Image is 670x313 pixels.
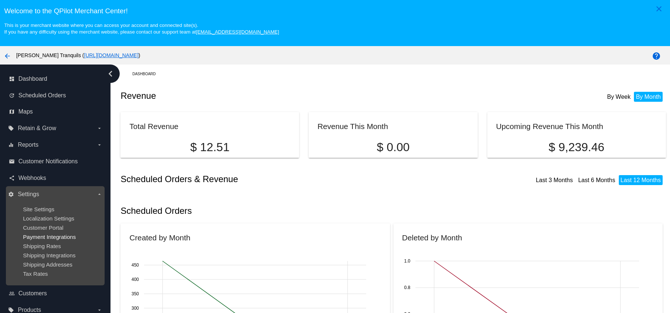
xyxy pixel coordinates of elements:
p: $ 0.00 [318,140,469,154]
li: By Month [634,92,663,102]
a: Site Settings [23,206,54,212]
i: arrow_drop_down [97,142,102,148]
p: $ 12.51 [129,140,290,154]
span: [PERSON_NAME] Tranquils ( ) [16,52,140,58]
span: Webhooks [18,175,46,181]
span: Dashboard [18,76,47,82]
a: Last 6 Months [578,177,615,183]
span: Settings [18,191,39,198]
h2: Total Revenue [129,122,178,131]
a: Customer Portal [23,225,63,231]
i: arrow_drop_down [97,125,102,131]
a: [URL][DOMAIN_NAME] [84,52,138,58]
i: equalizer [8,142,14,148]
a: email Customer Notifications [9,156,102,167]
i: chevron_left [105,68,116,80]
i: people_outline [9,291,15,296]
span: Retain & Grow [18,125,56,132]
a: map Maps [9,106,102,118]
i: update [9,93,15,98]
a: Shipping Integrations [23,252,76,258]
p: $ 9,239.46 [496,140,657,154]
a: Shipping Addresses [23,261,72,268]
span: Maps [18,108,33,115]
text: 1.0 [404,258,410,264]
text: 0.8 [404,285,410,290]
a: Dashboard [132,68,162,80]
a: Localization Settings [23,215,74,222]
i: settings [8,191,14,197]
i: arrow_drop_down [97,307,102,313]
span: Scheduled Orders [18,92,66,99]
h2: Scheduled Orders [120,206,393,216]
span: Customers [18,290,47,297]
h2: Revenue [120,91,393,101]
mat-icon: help [652,52,661,60]
h2: Deleted by Month [402,233,462,242]
i: share [9,175,15,181]
h2: Created by Month [129,233,190,242]
text: 350 [131,291,139,296]
i: map [9,109,15,115]
i: local_offer [8,125,14,131]
text: 450 [131,262,139,268]
a: Payment Integrations [23,234,76,240]
a: [EMAIL_ADDRESS][DOMAIN_NAME] [196,29,279,35]
a: update Scheduled Orders [9,90,102,101]
i: dashboard [9,76,15,82]
a: Shipping Rates [23,243,61,249]
li: By Week [605,92,632,102]
span: Reports [18,142,38,148]
a: dashboard Dashboard [9,73,102,85]
a: Last 12 Months [621,177,661,183]
i: email [9,159,15,164]
h2: Scheduled Orders & Revenue [120,174,393,184]
h3: Welcome to the QPilot Merchant Center! [4,7,666,15]
a: Last 3 Months [536,177,573,183]
a: Tax Rates [23,271,48,277]
h2: Upcoming Revenue This Month [496,122,603,131]
text: 300 [131,306,139,311]
span: Customer Notifications [18,158,78,165]
h2: Revenue This Month [318,122,388,131]
mat-icon: close [655,4,663,13]
i: local_offer [8,307,14,313]
a: share Webhooks [9,172,102,184]
a: people_outline Customers [9,288,102,299]
small: This is your merchant website where you can access your account and connected site(s). If you hav... [4,22,279,35]
mat-icon: arrow_back [3,52,12,60]
i: arrow_drop_down [97,191,102,197]
text: 400 [131,277,139,282]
